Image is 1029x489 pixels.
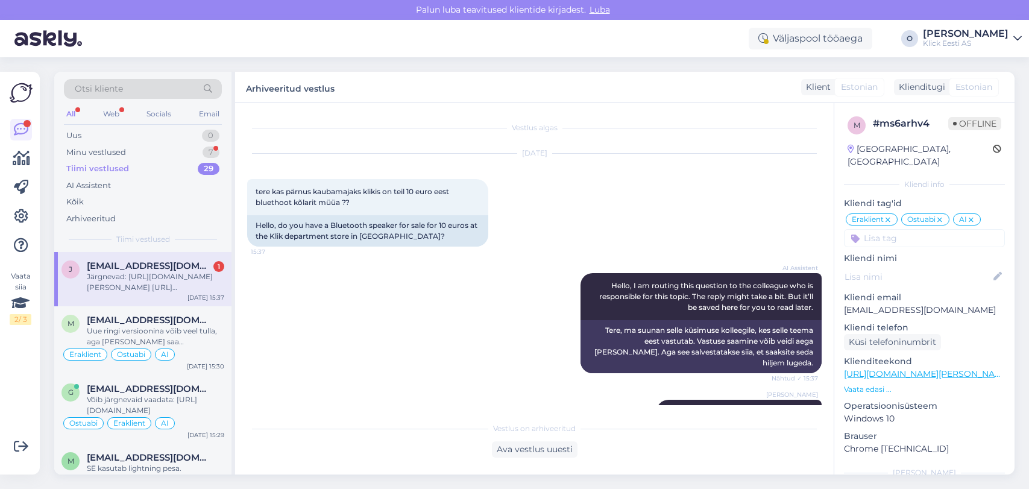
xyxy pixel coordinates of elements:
div: Socials [144,106,174,122]
p: Brauser [844,430,1005,443]
span: g [68,388,74,397]
div: [GEOGRAPHIC_DATA], [GEOGRAPHIC_DATA] [848,143,993,168]
span: Ostuabi [69,420,98,427]
span: Offline [948,117,1001,130]
p: [EMAIL_ADDRESS][DOMAIN_NAME] [844,304,1005,317]
span: gerli.paap@gmail.com [87,383,212,394]
div: [PERSON_NAME] [844,467,1005,478]
span: Eraklient [113,420,145,427]
div: Klick Eesti AS [923,39,1009,48]
div: Web [101,106,122,122]
div: Vestlus algas [247,122,822,133]
a: [PERSON_NAME]Klick Eesti AS [923,29,1022,48]
span: 15:37 [251,247,296,256]
div: 2 / 3 [10,314,31,325]
div: SE kasutab lightning pesa. [87,463,224,474]
div: [DATE] 15:30 [187,362,224,371]
div: O [901,30,918,47]
p: Kliendi nimi [844,252,1005,265]
div: Tiimi vestlused [66,163,129,175]
span: Estonian [841,81,878,93]
div: Minu vestlused [66,147,126,159]
span: Vestlus on arhiveeritud [493,423,576,434]
span: Otsi kliente [75,83,123,95]
div: All [64,106,78,122]
span: [PERSON_NAME] [766,390,818,399]
input: Lisa tag [844,229,1005,247]
div: Kliendi info [844,179,1005,190]
div: Ava vestlus uuesti [492,441,577,458]
div: 1 [213,261,224,272]
div: Küsi telefoninumbrit [844,334,941,350]
a: [URL][DOMAIN_NAME][PERSON_NAME] [844,368,1010,379]
span: tere kas pärnus kaubamajaks klikis on teil 10 euro eest bluethoot kõlarit müüa ?? [256,187,451,207]
span: Nähtud ✓ 15:37 [772,374,818,383]
div: 29 [198,163,219,175]
span: Ostuabi [117,351,145,358]
label: Arhiveeritud vestlus [246,79,335,95]
div: [DATE] [247,148,822,159]
div: [DATE] 15:29 [187,431,224,440]
p: Vaata edasi ... [844,384,1005,395]
img: Askly Logo [10,81,33,104]
div: Klient [801,81,831,93]
p: Klienditeekond [844,355,1005,368]
div: 0 [202,130,219,142]
div: # ms6arhv4 [873,116,948,131]
span: Estonian [955,81,992,93]
input: Lisa nimi [845,270,991,283]
span: AI [161,351,169,358]
div: Vaata siia [10,271,31,325]
div: Uus [66,130,81,142]
p: Kliendi email [844,291,1005,304]
span: Tiimi vestlused [116,234,170,245]
span: Eraklient [852,216,884,223]
p: Kliendi telefon [844,321,1005,334]
span: m [68,456,74,465]
div: Tere, ma suunan selle küsimuse kolleegile, kes selle teema eest vastutab. Vastuse saamine võib ve... [581,320,822,373]
div: Järgnevad: [URL][DOMAIN_NAME][PERSON_NAME] [URL][DOMAIN_NAME][PERSON_NAME] [87,271,224,293]
span: AI Assistent [773,263,818,273]
span: m [854,121,860,130]
span: j [69,265,72,274]
span: Luba [586,4,614,15]
span: AI [161,420,169,427]
div: Hello, do you have a Bluetooth speaker for sale for 10 euros at the Klik department store in [GEO... [247,215,488,247]
span: m [68,319,74,328]
span: Hello, I am routing this question to the colleague who is responsible for this topic. The reply m... [599,281,815,312]
div: Klienditugi [894,81,945,93]
div: 7 [203,147,219,159]
span: madis.rappo@gmail.ee [87,452,212,463]
div: Kõik [66,196,84,208]
span: Ostuabi [907,216,936,223]
span: Eraklient [69,351,101,358]
p: Chrome [TECHNICAL_ID] [844,443,1005,455]
span: joosep123431@gmail.com [87,260,212,271]
div: Väljaspool tööaega [749,28,872,49]
span: meelismanniste@hotmail.com [87,315,212,326]
div: Arhiveeritud [66,213,116,225]
div: Email [197,106,222,122]
div: [DATE] 15:37 [187,293,224,302]
p: Kliendi tag'id [844,197,1005,210]
p: Windows 10 [844,412,1005,425]
span: AI [959,216,967,223]
div: [PERSON_NAME] [923,29,1009,39]
div: Uue ringi versioonina võib veel tulla, aga [PERSON_NAME] saa [PERSON_NAME]. [87,326,224,347]
div: AI Assistent [66,180,111,192]
div: Võib järgnevaid vaadata: [URL][DOMAIN_NAME] [87,394,224,416]
p: Operatsioonisüsteem [844,400,1005,412]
